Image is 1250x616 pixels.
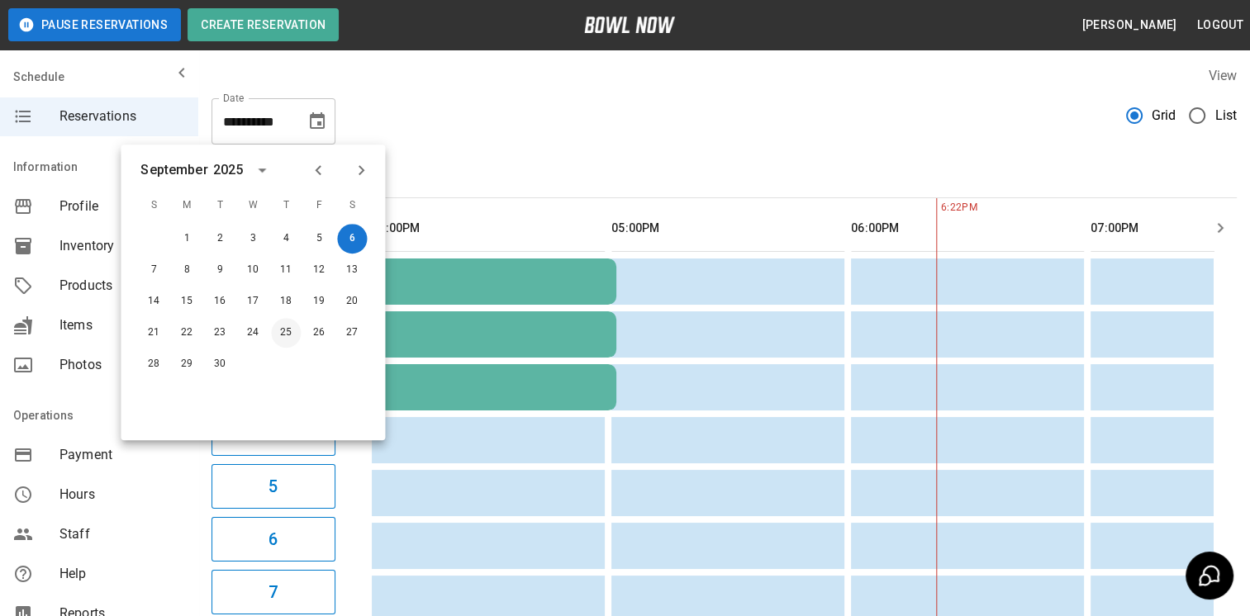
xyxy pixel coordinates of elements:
button: Sep 7, 2025 [139,255,169,285]
button: Sep 6, 2025 [337,224,367,254]
button: [PERSON_NAME] [1075,10,1183,40]
button: Previous month [304,156,332,184]
span: 6:22PM [936,200,940,216]
span: T [271,189,301,222]
button: Logout [1191,10,1250,40]
button: 6 [212,517,335,562]
span: S [139,189,169,222]
button: Next month [347,156,375,184]
span: Photos [59,355,185,375]
h6: 5 [269,473,278,500]
button: Sep 22, 2025 [172,318,202,348]
button: Sep 3, 2025 [238,224,268,254]
button: Sep 13, 2025 [337,255,367,285]
button: 5 [212,464,335,509]
button: Sep 21, 2025 [139,318,169,348]
button: Sep 11, 2025 [271,255,301,285]
button: Sep 10, 2025 [238,255,268,285]
button: Sep 23, 2025 [205,318,235,348]
button: Sep 15, 2025 [172,287,202,316]
button: Sep 1, 2025 [172,224,202,254]
div: inventory tabs [212,158,1237,197]
button: Sep 20, 2025 [337,287,367,316]
span: Inventory [59,236,185,256]
button: Sep 30, 2025 [205,349,235,379]
span: S [337,189,367,222]
span: List [1214,106,1237,126]
img: logo [584,17,675,33]
button: Sep 18, 2025 [271,287,301,316]
span: Hours [59,485,185,505]
span: Items [59,315,185,335]
button: Sep 12, 2025 [304,255,334,285]
button: Sep 9, 2025 [205,255,235,285]
button: Sep 2, 2025 [205,224,235,254]
button: Sep 27, 2025 [337,318,367,348]
span: Reservations [59,107,185,126]
span: Profile [59,197,185,216]
span: Payment [59,445,185,465]
button: Sep 24, 2025 [238,318,268,348]
button: Create Reservation [188,8,339,41]
button: Sep 26, 2025 [304,318,334,348]
button: Sep 29, 2025 [172,349,202,379]
span: Products [59,276,185,296]
button: Sep 19, 2025 [304,287,334,316]
div: 2025 [213,160,244,180]
div: September [140,160,207,180]
label: View [1208,68,1237,83]
span: W [238,189,268,222]
button: 7 [212,570,335,614]
button: calendar view is open, switch to year view [248,156,276,184]
button: Sep 28, 2025 [139,349,169,379]
span: Grid [1152,106,1176,126]
h6: 6 [269,526,278,552]
button: Sep 8, 2025 [172,255,202,285]
button: Sep 5, 2025 [304,224,334,254]
span: F [304,189,334,222]
h6: 7 [269,579,278,605]
button: Sep 4, 2025 [271,224,301,254]
button: Choose date, selected date is Sep 6, 2025 [301,105,334,138]
button: Sep 14, 2025 [139,287,169,316]
span: Help [59,564,185,584]
button: Sep 16, 2025 [205,287,235,316]
span: M [172,189,202,222]
button: Sep 25, 2025 [271,318,301,348]
span: Staff [59,524,185,544]
button: Pause Reservations [8,8,181,41]
span: T [205,189,235,222]
button: Sep 17, 2025 [238,287,268,316]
